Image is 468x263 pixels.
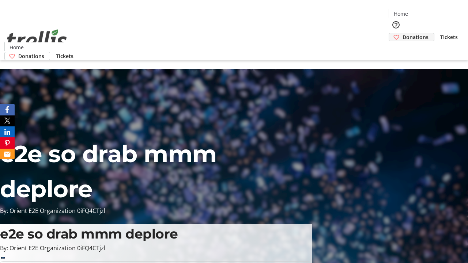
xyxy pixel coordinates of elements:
span: Home [394,10,408,18]
a: Tickets [50,52,79,60]
span: Tickets [440,33,458,41]
a: Home [389,10,412,18]
span: Donations [18,52,44,60]
img: Orient E2E Organization 0iFQ4CTjzl's Logo [4,21,69,58]
span: Tickets [56,52,73,60]
button: Help [389,18,403,32]
span: Home [10,43,24,51]
a: Donations [389,33,434,41]
a: Tickets [434,33,464,41]
span: Donations [403,33,429,41]
a: Donations [4,52,50,60]
button: Cart [389,41,403,56]
a: Home [5,43,28,51]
